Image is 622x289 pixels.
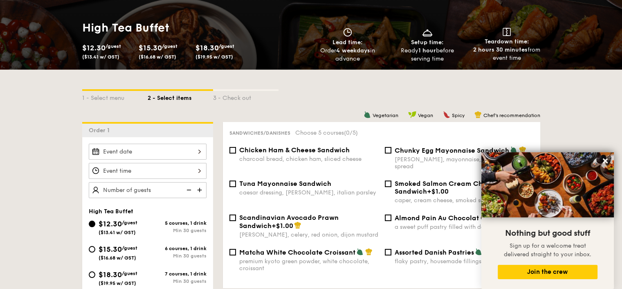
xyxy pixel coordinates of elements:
div: flaky pastry, housemade fillings [395,258,534,265]
div: premium kyoto green powder, white chocolate, croissant [239,258,378,272]
span: $12.30 [99,219,122,228]
span: ($13.41 w/ GST) [82,54,119,60]
input: $15.30/guest($16.68 w/ GST)6 courses, 1 drinkMin 30 guests [89,246,95,253]
div: Min 30 guests [148,253,207,259]
span: /guest [106,43,121,49]
span: ($16.68 w/ GST) [139,54,176,60]
span: Setup time: [411,39,444,46]
span: Spicy [452,113,465,118]
span: $18.30 [99,270,122,279]
span: $12.30 [82,43,106,52]
div: 3 - Check out [213,91,278,102]
div: Ready before serving time [391,47,464,63]
span: Matcha White Chocolate Croissant [239,248,355,256]
div: a sweet puff pastry filled with dark chocolate [395,224,534,230]
img: icon-vegetarian.fe4039eb.svg [364,111,371,118]
div: charcoal bread, chicken ham, sliced cheese [239,156,378,163]
img: icon-vegan.f8ff3823.svg [408,111,416,118]
div: Order in advance [311,47,384,63]
span: ($19.95 w/ GST) [195,54,233,60]
img: icon-spicy.37a8142b.svg [443,111,450,118]
img: icon-reduce.1d2dbef1.svg [182,182,194,198]
img: icon-chef-hat.a58ddaea.svg [294,221,301,229]
input: Scandinavian Avocado Prawn Sandwich+$1.00[PERSON_NAME], celery, red onion, dijon mustard [229,214,236,221]
div: 1 - Select menu [82,91,148,102]
span: Vegan [418,113,433,118]
span: ($19.95 w/ GST) [99,280,136,286]
div: from event time [470,46,543,62]
input: Event time [89,163,207,179]
input: Assorted Danish Pastriesflaky pastry, housemade fillings [385,249,391,255]
span: /guest [162,43,177,49]
span: Chef's recommendation [483,113,540,118]
span: /guest [219,43,234,49]
span: Almond Pain Au Chocolat Croissant [395,214,512,222]
span: Order 1 [89,127,113,134]
input: Tuna Mayonnaise Sandwichcaesar dressing, [PERSON_NAME], italian parsley [229,181,236,187]
img: icon-clock.2db775ea.svg [341,28,354,37]
span: High Tea Buffet [89,208,133,215]
span: /guest [122,220,137,226]
span: $15.30 [99,245,122,254]
span: Choose 5 courses [295,129,358,136]
div: 5 courses, 1 drink [148,220,207,226]
span: Teardown time: [485,38,529,45]
img: icon-add.58712e84.svg [194,182,207,198]
img: icon-chef-hat.a58ddaea.svg [519,146,526,154]
span: Sandwiches/Danishes [229,130,290,136]
img: icon-chef-hat.a58ddaea.svg [365,248,373,255]
input: Chicken Ham & Cheese Sandwichcharcoal bread, chicken ham, sliced cheese [229,147,236,154]
img: icon-teardown.65201eee.svg [503,28,511,36]
strong: 1 hour [418,47,436,54]
div: 7 courses, 1 drink [148,271,207,277]
img: icon-vegetarian.fe4039eb.svg [475,248,482,255]
span: Assorted Danish Pastries [395,248,474,256]
input: Almond Pain Au Chocolat Croissanta sweet puff pastry filled with dark chocolate [385,214,391,221]
input: Chunky Egg Mayonnaise Sandwich[PERSON_NAME], mayonnaise, chunky egg spread [385,147,391,154]
span: /guest [122,271,137,276]
img: DSC07876-Edit02-Large.jpeg [481,152,614,217]
input: Matcha White Chocolate Croissantpremium kyoto green powder, white chocolate, croissant [229,249,236,255]
h1: High Tea Buffet [82,20,308,35]
img: icon-vegetarian.fe4039eb.svg [510,146,517,154]
span: Vegetarian [373,113,398,118]
div: [PERSON_NAME], celery, red onion, dijon mustard [239,231,378,238]
span: +$1.00 [427,187,449,195]
div: Min 30 guests [148,228,207,233]
img: icon-chef-hat.a58ddaea.svg [474,111,482,118]
button: Join the crew [498,265,597,279]
span: Chunky Egg Mayonnaise Sandwich [395,147,509,154]
span: +$1.00 [272,222,293,230]
span: Smoked Salmon Cream Cheese Sandwich [395,180,498,195]
span: $18.30 [195,43,219,52]
button: Close [599,154,612,167]
input: Smoked Salmon Cream Cheese Sandwich+$1.00caper, cream cheese, smoked salmon [385,181,391,187]
span: Sign up for a welcome treat delivered straight to your inbox. [504,242,591,258]
strong: 2 hours 30 minutes [473,46,528,53]
span: ($13.41 w/ GST) [99,230,136,235]
div: caesar dressing, [PERSON_NAME], italian parsley [239,189,378,196]
input: Event date [89,144,207,160]
img: icon-vegetarian.fe4039eb.svg [356,248,364,255]
div: caper, cream cheese, smoked salmon [395,197,534,204]
strong: 4 weekdays [336,47,370,54]
div: 6 courses, 1 drink [148,246,207,251]
input: $12.30/guest($13.41 w/ GST)5 courses, 1 drinkMin 30 guests [89,221,95,227]
div: 2 - Select items [148,91,213,102]
span: Scandinavian Avocado Prawn Sandwich [239,214,339,230]
span: (0/5) [344,129,358,136]
span: Chicken Ham & Cheese Sandwich [239,146,350,154]
span: Lead time: [332,39,363,46]
span: ($16.68 w/ GST) [99,255,136,261]
img: icon-dish.430c3a2e.svg [421,28,433,37]
input: Number of guests [89,182,207,198]
span: Nothing but good stuff [505,228,590,238]
span: Tuna Mayonnaise Sandwich [239,180,331,187]
div: [PERSON_NAME], mayonnaise, chunky egg spread [395,156,534,170]
input: $18.30/guest($19.95 w/ GST)7 courses, 1 drinkMin 30 guests [89,271,95,278]
div: Min 30 guests [148,278,207,284]
span: /guest [122,245,137,251]
span: $15.30 [139,43,162,52]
